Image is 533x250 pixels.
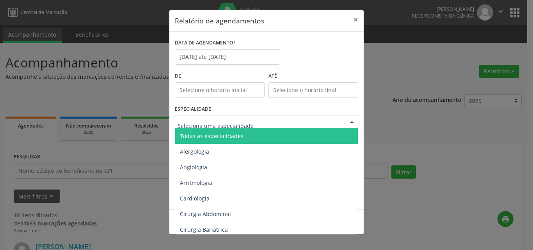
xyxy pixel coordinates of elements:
[178,118,342,133] input: Seleciona uma especialidade
[180,132,243,140] span: Todas as especialidades
[180,210,231,218] span: Cirurgia Abdominal
[175,103,211,115] label: ESPECIALIDADE
[180,179,212,186] span: Arritmologia
[180,195,210,202] span: Cardiologia
[180,148,209,155] span: Alergologia
[175,16,264,26] h5: Relatório de agendamentos
[175,37,236,49] label: DATA DE AGENDAMENTO
[180,226,228,233] span: Cirurgia Bariatrica
[175,82,265,98] input: Selecione o horário inicial
[175,49,280,65] input: Selecione uma data ou intervalo
[180,163,207,171] span: Angiologia
[268,70,358,82] label: ATÉ
[175,70,265,82] label: De
[268,82,358,98] input: Selecione o horário final
[348,10,364,29] button: Close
